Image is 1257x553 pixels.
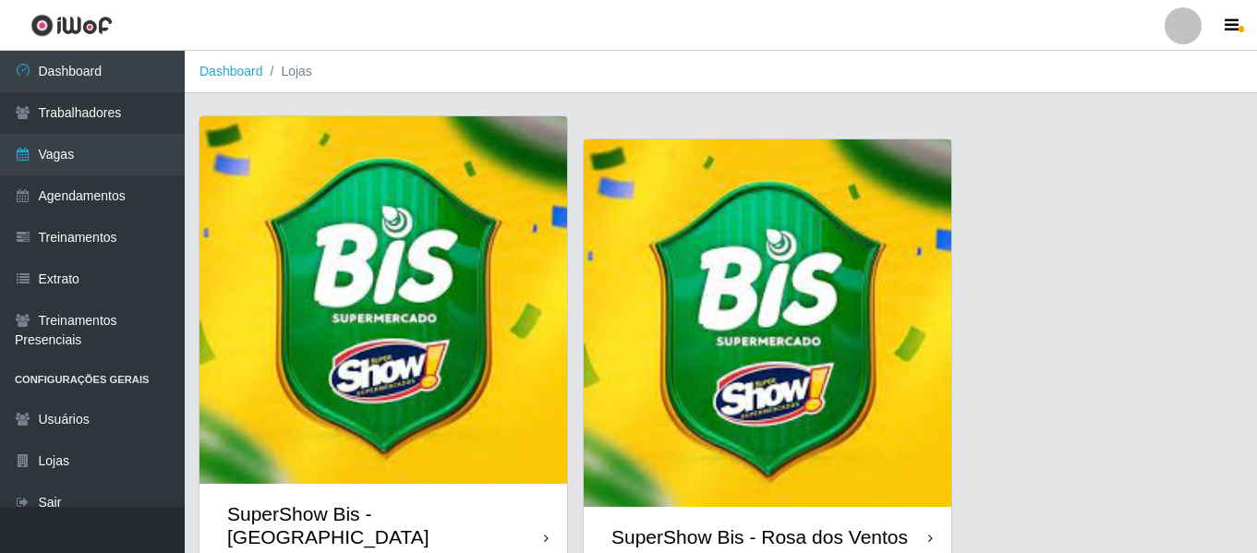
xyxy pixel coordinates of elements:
nav: breadcrumb [185,51,1257,93]
div: SuperShow Bis - Rosa dos Ventos [611,525,908,548]
img: cardImg [199,116,567,484]
img: CoreUI Logo [30,14,113,37]
li: Lojas [263,62,312,81]
a: Dashboard [199,64,263,78]
div: SuperShow Bis - [GEOGRAPHIC_DATA] [227,502,544,548]
img: cardImg [584,139,951,507]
